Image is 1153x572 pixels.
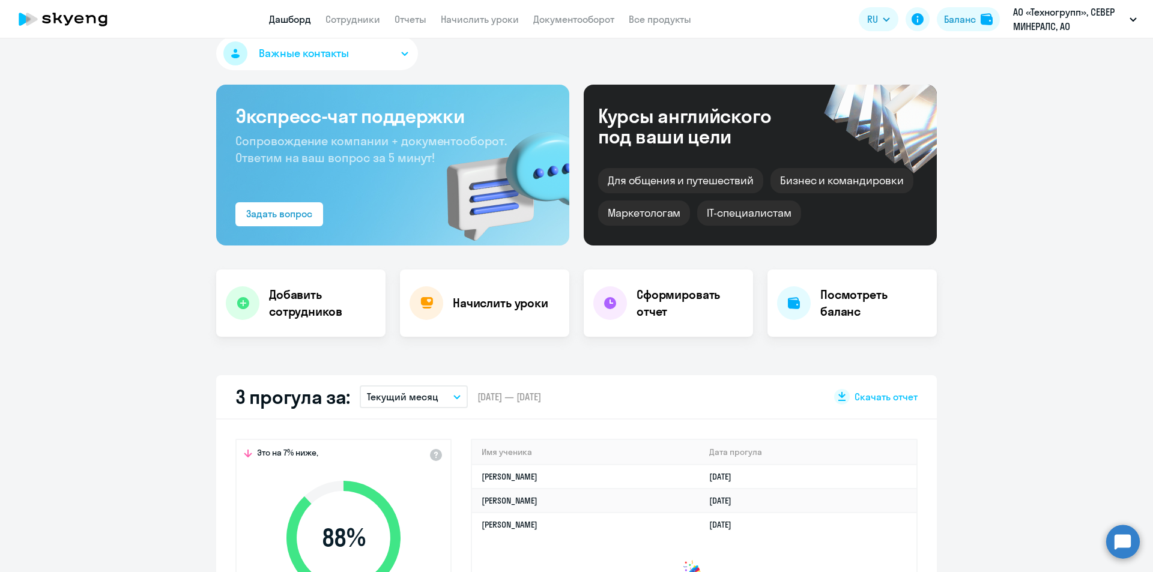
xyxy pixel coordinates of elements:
div: Маркетологам [598,200,690,226]
span: Это на 7% ниже, [257,447,318,462]
a: Документооборот [533,13,614,25]
div: Бизнес и командировки [770,168,913,193]
div: IT-специалистам [697,200,800,226]
button: RU [859,7,898,31]
button: Балансbalance [937,7,1000,31]
span: RU [867,12,878,26]
th: Имя ученика [472,440,700,465]
button: Важные контакты [216,37,418,70]
a: [DATE] [709,471,741,482]
a: Все продукты [629,13,691,25]
span: Важные контакты [259,46,349,61]
a: [PERSON_NAME] [482,519,537,530]
div: Баланс [944,12,976,26]
a: Начислить уроки [441,13,519,25]
button: Текущий месяц [360,385,468,408]
img: bg-img [429,110,569,245]
h4: Начислить уроки [453,295,548,312]
a: [PERSON_NAME] [482,495,537,506]
th: Дата прогула [700,440,916,465]
h2: 3 прогула за: [235,385,350,409]
div: Курсы английского под ваши цели [598,106,803,146]
div: Для общения и путешествий [598,168,763,193]
button: Задать вопрос [235,202,323,226]
p: Текущий месяц [367,390,438,404]
span: 88 % [274,523,413,552]
a: [DATE] [709,495,741,506]
span: Сопровождение компании + документооборот. Ответим на ваш вопрос за 5 минут! [235,133,507,165]
a: [PERSON_NAME] [482,471,537,482]
a: Сотрудники [325,13,380,25]
div: Задать вопрос [246,206,312,221]
span: [DATE] — [DATE] [477,390,541,403]
h3: Экспресс-чат поддержки [235,104,550,128]
a: Дашборд [269,13,311,25]
p: АО «Техногрупп», СЕВЕР МИНЕРАЛС, АО [1013,5,1125,34]
h4: Посмотреть баланс [820,286,927,320]
button: АО «Техногрупп», СЕВЕР МИНЕРАЛС, АО [1007,5,1143,34]
a: Отчеты [395,13,426,25]
h4: Сформировать отчет [637,286,743,320]
span: Скачать отчет [855,390,918,403]
h4: Добавить сотрудников [269,286,376,320]
a: [DATE] [709,519,741,530]
img: balance [981,13,993,25]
